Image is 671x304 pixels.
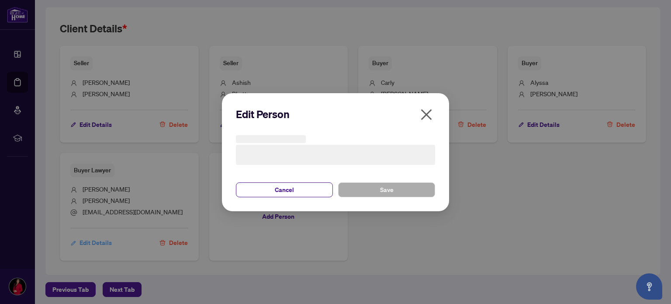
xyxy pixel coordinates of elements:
button: Save [338,182,435,197]
button: Open asap [636,273,662,300]
button: Cancel [236,182,333,197]
span: close [419,108,433,122]
h2: Edit Person [236,107,435,121]
span: Cancel [275,183,294,197]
